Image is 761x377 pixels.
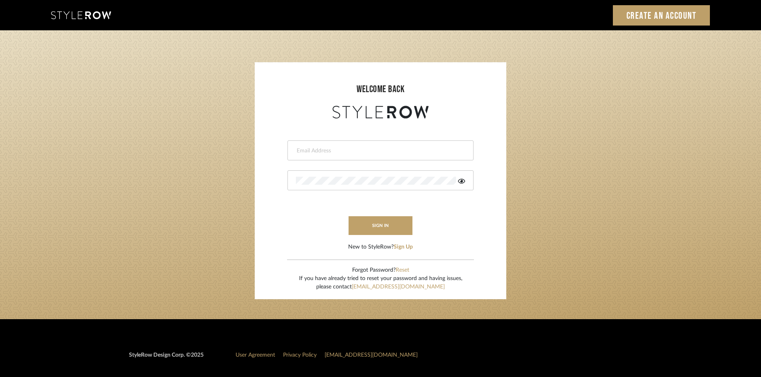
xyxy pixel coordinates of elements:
[348,243,413,251] div: New to StyleRow?
[236,352,275,358] a: User Agreement
[296,147,463,155] input: Email Address
[283,352,317,358] a: Privacy Policy
[352,284,445,290] a: [EMAIL_ADDRESS][DOMAIN_NAME]
[129,351,204,366] div: StyleRow Design Corp. ©2025
[299,266,462,274] div: Forgot Password?
[263,82,498,97] div: welcome back
[299,274,462,291] div: If you have already tried to reset your password and having issues, please contact
[349,216,412,235] button: sign in
[396,266,409,274] button: Reset
[613,5,710,26] a: Create an Account
[325,352,418,358] a: [EMAIL_ADDRESS][DOMAIN_NAME]
[394,243,413,251] button: Sign Up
